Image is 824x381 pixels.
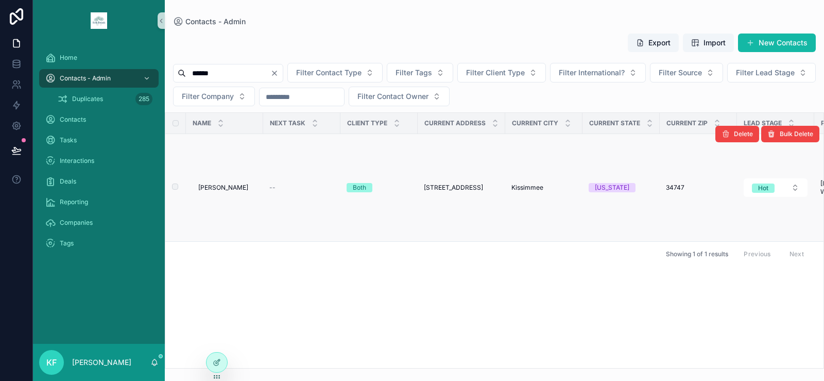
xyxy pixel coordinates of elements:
[736,68,795,78] span: Filter Lead Stage
[39,69,159,88] a: Contacts - Admin
[589,119,640,127] span: Current State
[650,63,723,82] button: Select Button
[60,136,77,144] span: Tasks
[60,239,74,247] span: Tags
[758,184,768,193] div: Hot
[424,184,483,192] span: [STREET_ADDRESS]
[39,234,159,253] a: Tags
[727,63,816,82] button: Select Button
[135,93,152,105] div: 285
[39,131,159,150] a: Tasks
[683,34,734,52] button: Import
[659,68,702,78] span: Filter Source
[39,110,159,129] a: Contacts
[628,34,679,52] button: Export
[39,213,159,232] a: Companies
[738,34,816,52] button: New Contacts
[589,183,654,192] a: [US_STATE]
[734,130,753,138] span: Delete
[270,119,305,127] span: Next Task
[46,356,57,369] span: KF
[269,184,276,192] span: --
[60,74,111,82] span: Contacts - Admin
[387,63,453,82] button: Select Button
[185,16,246,27] span: Contacts - Admin
[761,126,819,142] button: Bulk Delete
[173,87,255,106] button: Select Button
[39,193,159,211] a: Reporting
[193,119,211,127] span: Name
[466,68,525,78] span: Filter Client Type
[51,90,159,108] a: Duplicates285
[595,183,629,192] div: [US_STATE]
[666,250,728,258] span: Showing 1 of 1 results
[424,119,486,127] span: Current Address
[72,95,103,103] span: Duplicates
[511,184,543,192] span: Kissimmee
[457,63,546,82] button: Select Button
[703,38,726,48] span: Import
[353,183,366,192] div: Both
[715,126,759,142] button: Delete
[60,157,94,165] span: Interactions
[60,219,93,227] span: Companies
[296,68,362,78] span: Filter Contact Type
[198,184,257,192] a: [PERSON_NAME]
[39,48,159,67] a: Home
[287,63,383,82] button: Select Button
[60,115,86,124] span: Contacts
[270,69,283,77] button: Clear
[357,91,428,102] span: Filter Contact Owner
[60,177,76,186] span: Deals
[182,91,234,102] span: Filter Company
[744,178,808,197] button: Select Button
[666,184,684,192] span: 34747
[512,119,558,127] span: Current City
[347,183,411,192] a: Both
[33,41,165,266] div: scrollable content
[424,184,499,192] a: [STREET_ADDRESS]
[559,68,625,78] span: Filter International?
[72,357,131,368] p: [PERSON_NAME]
[198,184,248,192] span: [PERSON_NAME]
[173,16,246,27] a: Contacts - Admin
[269,184,334,192] a: --
[396,68,432,78] span: Filter Tags
[550,63,646,82] button: Select Button
[780,130,813,138] span: Bulk Delete
[666,184,731,192] a: 34747
[39,152,159,170] a: Interactions
[349,87,450,106] button: Select Button
[60,198,88,206] span: Reporting
[347,119,387,127] span: Client Type
[39,172,159,191] a: Deals
[743,178,808,197] a: Select Button
[666,119,708,127] span: Current Zip
[91,12,107,29] img: App logo
[60,54,77,62] span: Home
[511,184,576,192] a: Kissimmee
